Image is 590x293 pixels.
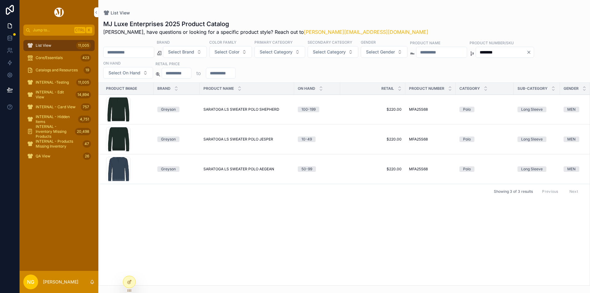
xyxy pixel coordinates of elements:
span: INTERNAL - Inventory Missing Products [36,124,73,139]
label: Product Number/SKU [470,40,514,46]
img: App logo [53,7,65,17]
div: Polo [463,137,471,142]
label: Retail Price [155,61,180,66]
span: QA View [36,154,50,159]
button: Jump to...CtrlK [23,25,95,36]
span: Select Gender [366,49,395,55]
a: SARATOGA LS SWEATER POLO AEGEAN [203,167,290,172]
div: Polo [463,166,471,172]
label: On Hand [103,60,121,66]
button: Clear [526,50,534,55]
div: scrollable content [20,36,98,170]
a: INTERNAL - Products Missing Inventory47 [23,138,95,149]
a: Polo [459,166,510,172]
label: Gender [361,39,376,45]
a: MFA25S68 [409,167,452,172]
p: to [196,69,201,77]
a: $220.00 [344,137,402,142]
span: Select Category [313,49,346,55]
a: Polo [459,107,510,112]
a: Long Sleeve [517,137,556,142]
a: SARATOGA LS SWEATER POLO SHEPHERD [203,107,290,112]
div: MEN [567,107,576,112]
a: MFA25S68 [409,137,452,142]
span: INTERNAL - Card View [36,105,76,109]
a: Greyson [157,107,196,112]
span: Product Number [409,86,444,91]
div: MEN [567,137,576,142]
span: INTERNAL - Products Missing Inventory [36,139,80,149]
span: List View [111,10,130,16]
div: 100-199 [301,107,316,112]
div: Long Sleeve [521,166,543,172]
a: Long Sleeve [517,166,556,172]
div: Greyson [161,137,176,142]
a: Greyson [157,137,196,142]
div: Long Sleeve [521,107,543,112]
div: 11,005 [76,79,91,86]
div: Long Sleeve [521,137,543,142]
a: QA View26 [23,151,95,162]
a: Greyson [157,166,196,172]
a: MFA25S68 [409,107,452,112]
a: List View [103,10,130,16]
div: Greyson [161,166,176,172]
label: Color Family [209,39,236,45]
div: Polo [463,107,471,112]
button: Select Button [254,46,305,58]
span: [PERSON_NAME], have questions or looking for a specific product style? Reach out to [103,28,428,36]
a: $220.00 [344,167,402,172]
div: 19 [84,66,91,74]
span: On Hand [298,86,315,91]
span: K [87,28,92,33]
a: Long Sleeve [517,107,556,112]
div: MEN [567,166,576,172]
a: INTERNAL - Card View757 [23,101,95,113]
span: Select Color [214,49,239,55]
a: 50-99 [298,166,336,172]
h1: MJ Luxe Enterprises 2025 Product Catalog [103,20,428,28]
div: 11,005 [76,42,91,49]
span: Retail [381,86,394,91]
span: Select Brand [168,49,194,55]
div: 4,751 [78,116,91,123]
div: 423 [81,54,91,61]
a: INTERNAL - Edit View14,894 [23,89,95,100]
span: $220.00 [344,107,402,112]
button: Select Button [163,46,207,58]
label: Brand [157,39,170,45]
a: INTERNAL - Inventory Missing Products20,498 [23,126,95,137]
a: INTERNAL -Testing11,005 [23,77,95,88]
span: INTERNAL - Edit View [36,90,73,100]
button: Select Button [103,67,153,79]
span: Jump to... [33,28,72,33]
button: Select Button [361,46,407,58]
div: 14,894 [76,91,91,98]
span: NG [27,278,34,286]
label: Secondary Category [308,39,352,45]
span: Product Image [106,86,137,91]
span: Ctrl [74,27,85,33]
span: Core/Essentials [36,55,63,60]
span: Brand [157,86,171,91]
button: Select Button [308,46,358,58]
span: Gender [564,86,579,91]
a: INTERNAL - Hidden Items4,751 [23,114,95,125]
div: 10-49 [301,137,312,142]
span: SARATOGA LS SWEATER POLO AEGEAN [203,167,274,172]
span: Category [459,86,480,91]
span: INTERNAL -Testing [36,80,69,85]
div: 757 [81,103,91,111]
div: 50-99 [301,166,312,172]
span: Catalogs and Resources [36,68,78,73]
span: List View [36,43,51,48]
label: Primary Category [254,39,293,45]
span: SARATOGA LS SWEATER POLO JESPER [203,137,273,142]
span: INTERNAL - Hidden Items [36,114,76,124]
a: Catalogs and Resources19 [23,65,95,76]
span: MFA25S68 [409,137,428,142]
span: MFA25S68 [409,107,428,112]
span: Select On Hand [108,70,140,76]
